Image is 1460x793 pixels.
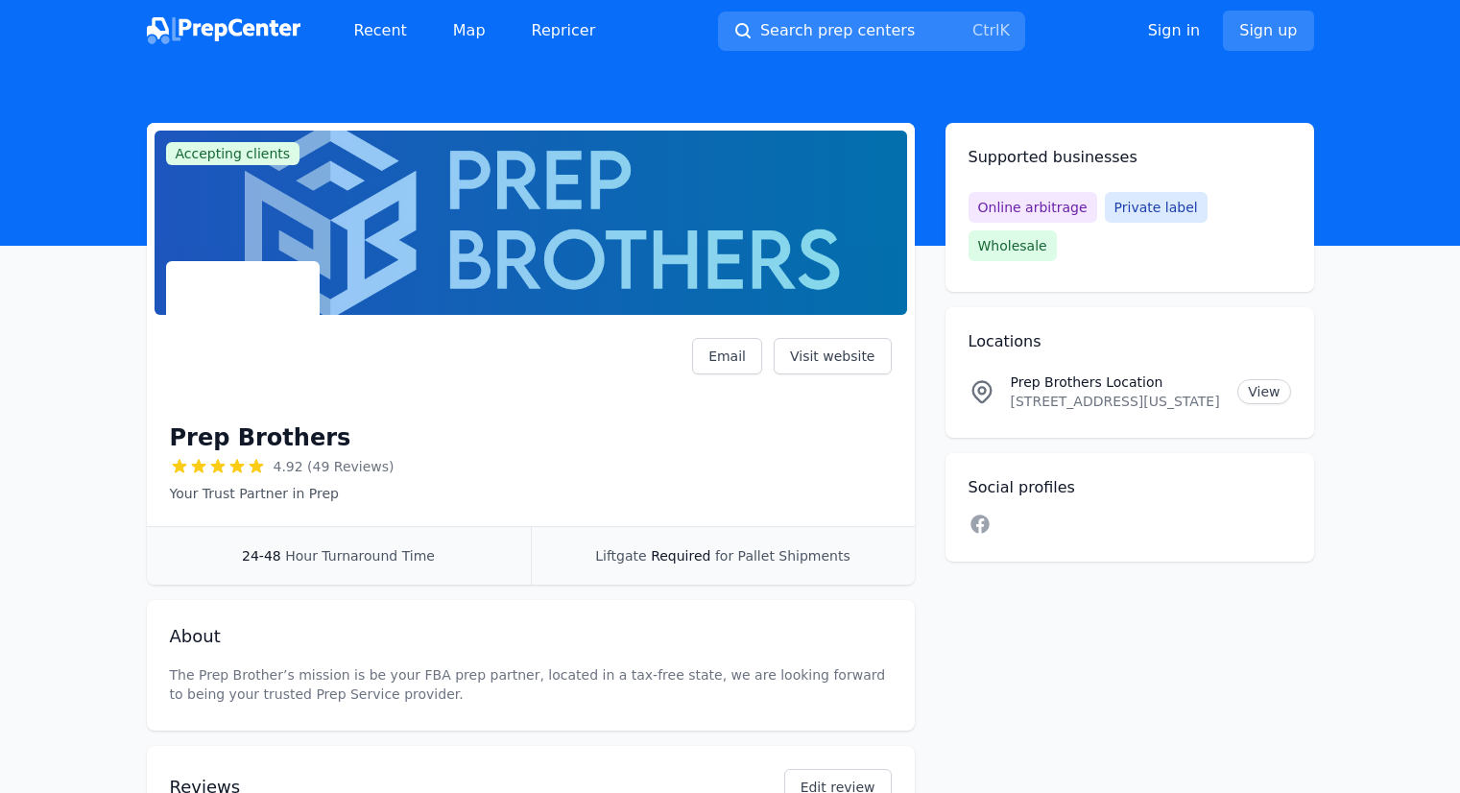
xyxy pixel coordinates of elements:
span: Accepting clients [166,142,300,165]
span: Hour Turnaround Time [285,548,435,564]
span: Private label [1105,192,1208,223]
h2: Social profiles [969,476,1291,499]
h2: Locations [969,330,1291,353]
span: Liftgate [595,548,646,564]
span: Wholesale [969,230,1057,261]
a: Recent [339,12,422,50]
h1: Prep Brothers [170,422,351,453]
kbd: K [999,21,1010,39]
span: Search prep centers [760,19,915,42]
p: The Prep Brother’s mission is be your FBA prep partner, located in a tax-free state, we are looki... [170,665,892,704]
span: 24-48 [242,548,281,564]
h2: About [170,623,892,650]
a: Repricer [516,12,611,50]
a: Sign up [1223,11,1313,51]
img: PrepCenter [147,17,300,44]
a: Email [692,338,762,374]
span: Online arbitrage [969,192,1097,223]
button: Search prep centersCtrlK [718,12,1025,51]
a: Visit website [774,338,892,374]
kbd: Ctrl [972,21,999,39]
span: Required [651,548,710,564]
span: for Pallet Shipments [715,548,850,564]
p: Your Trust Partner in Prep [170,484,395,503]
a: Map [438,12,501,50]
img: Prep Brothers [170,265,316,411]
a: Sign in [1148,19,1201,42]
p: [STREET_ADDRESS][US_STATE] [1011,392,1223,411]
a: View [1237,379,1290,404]
span: 4.92 (49 Reviews) [274,457,395,476]
h2: Supported businesses [969,146,1291,169]
p: Prep Brothers Location [1011,372,1223,392]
